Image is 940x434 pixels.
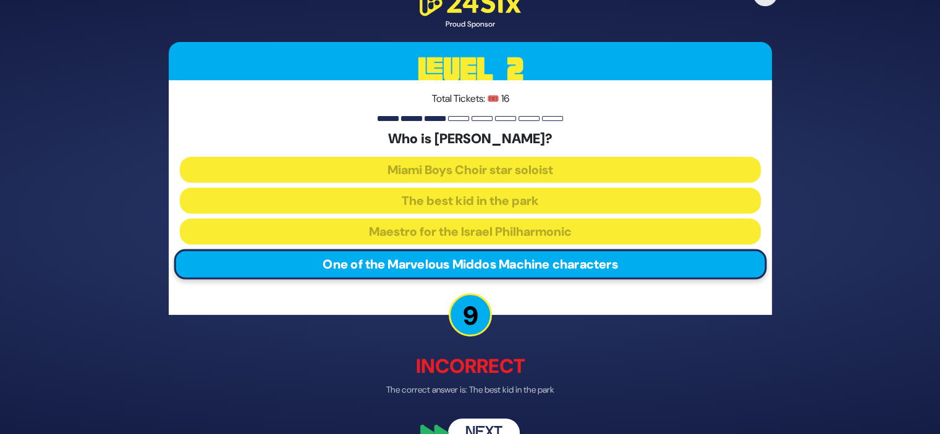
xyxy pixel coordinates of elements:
button: Maestro for the Israel Philharmonic [180,219,761,244]
button: The best kid in the park [180,188,761,214]
p: The correct answer is: The best kid in the park [169,383,772,396]
p: Total Tickets: 🎟️ 16 [180,91,761,106]
button: Miami Boys Choir star soloist [180,157,761,183]
div: Proud Sponsor [415,19,526,30]
p: 9 [449,293,492,336]
button: One of the Marvelous Middos Machine characters [174,249,766,280]
h5: Who is [PERSON_NAME]? [180,131,761,147]
p: Incorrect [169,351,772,381]
h3: Level 2 [169,42,772,98]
